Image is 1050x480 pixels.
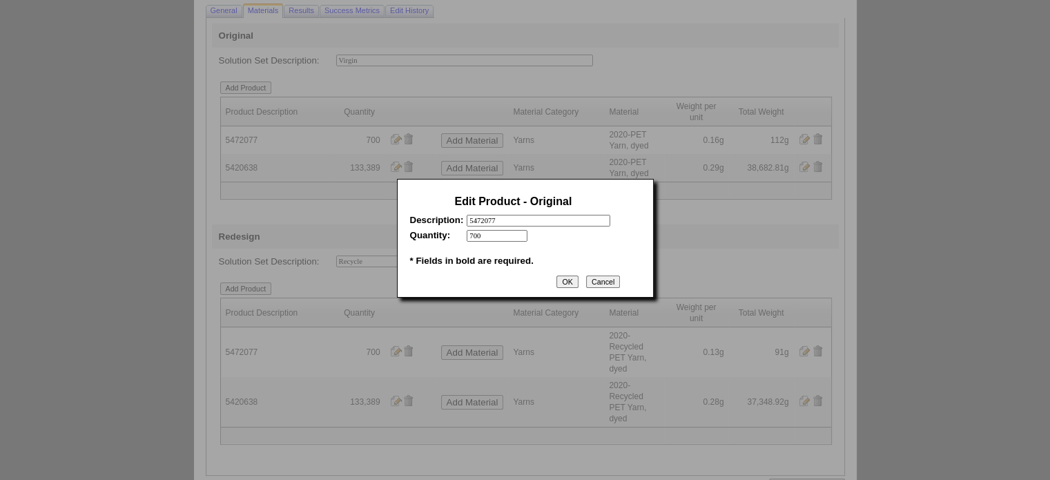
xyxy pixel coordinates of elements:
input: Cancel [586,276,620,288]
input: OK [556,276,578,288]
b: Quantity: [410,230,451,240]
b: * Fields in bold are required. [410,256,534,266]
span: Edit Product - Original [454,195,572,207]
b: Description: [410,215,464,225]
